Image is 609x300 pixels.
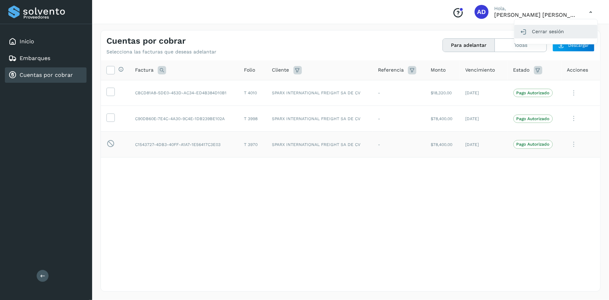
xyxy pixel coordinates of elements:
[23,15,84,20] p: Proveedores
[5,34,87,49] div: Inicio
[20,72,73,78] a: Cuentas por cobrar
[514,25,597,38] div: Cerrar sesión
[20,38,34,45] a: Inicio
[5,51,87,66] div: Embarques
[20,55,50,61] a: Embarques
[5,67,87,83] div: Cuentas por cobrar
